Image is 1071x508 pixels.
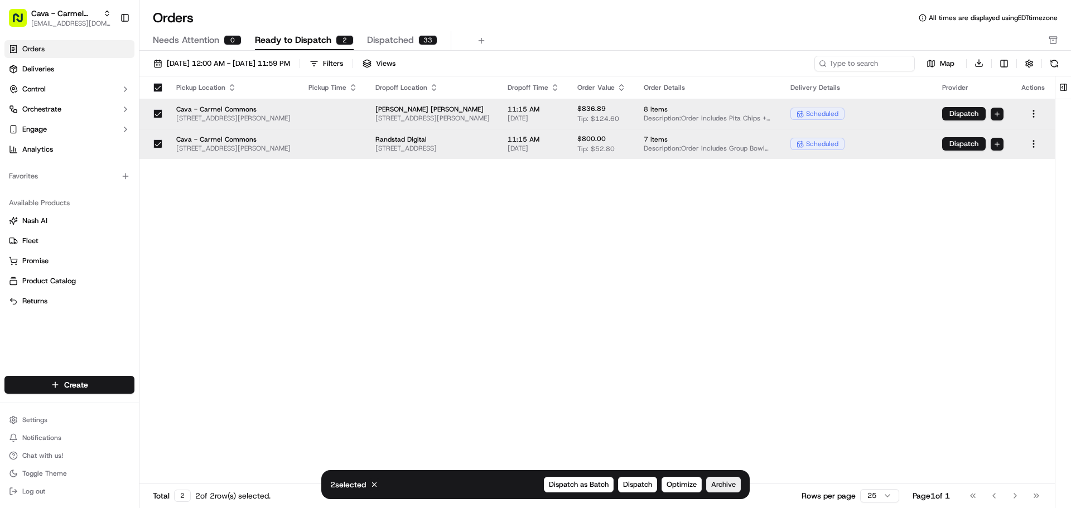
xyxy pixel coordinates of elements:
[11,45,203,62] p: Welcome 👋
[35,203,90,212] span: [PERSON_NAME]
[706,477,741,492] button: Archive
[305,56,348,71] button: Filters
[544,477,614,492] button: Dispatch as Batch
[942,83,1004,92] div: Provider
[4,252,134,270] button: Promise
[508,105,559,114] span: 11:15 AM
[190,110,203,123] button: Start new chat
[97,173,100,182] span: •
[375,83,490,92] div: Dropoff Location
[4,376,134,394] button: Create
[31,8,99,19] button: Cava - Carmel Commons
[22,236,38,246] span: Fleet
[22,296,47,306] span: Returns
[22,64,54,74] span: Deliveries
[22,433,61,442] span: Notifications
[224,35,242,45] div: 0
[11,250,20,259] div: 📗
[105,249,179,260] span: API Documentation
[22,249,85,260] span: Knowledge Base
[4,120,134,138] button: Engage
[913,490,950,501] div: Page 1 of 1
[9,256,130,266] a: Promise
[644,105,773,114] span: 8 items
[549,480,609,490] span: Dispatch as Batch
[577,104,606,113] span: $836.89
[35,173,94,182] span: Carmel Commons
[29,72,201,84] input: Got a question? Start typing here...
[22,469,67,478] span: Toggle Theme
[508,83,559,92] div: Dropoff Time
[9,296,130,306] a: Returns
[22,276,76,286] span: Product Catalog
[790,83,924,92] div: Delivery Details
[662,477,702,492] button: Optimize
[50,107,183,118] div: Start new chat
[577,134,606,143] span: $800.00
[508,114,559,123] span: [DATE]
[4,4,115,31] button: Cava - Carmel Commons[EMAIL_ADDRESS][DOMAIN_NAME]
[176,135,291,144] span: Cava - Carmel Commons
[79,276,135,285] a: Powered byPylon
[323,59,343,69] div: Filters
[4,194,134,212] div: Available Products
[7,245,90,265] a: 📗Knowledge Base
[9,236,130,246] a: Fleet
[919,57,962,70] button: Map
[176,83,291,92] div: Pickup Location
[644,144,773,153] span: Description: Order includes Group Bowl Bars with Grilled Steak, Grilled Chicken, and Falafel, alo...
[22,124,47,134] span: Engage
[176,105,291,114] span: Cava - Carmel Commons
[153,490,191,502] div: Total
[4,430,134,446] button: Notifications
[195,490,271,501] div: 2 of 2 row(s) selected.
[1046,56,1062,71] button: Refresh
[22,216,47,226] span: Nash AI
[22,487,45,496] span: Log out
[4,167,134,185] div: Favorites
[577,114,619,123] span: Tip: $124.60
[806,109,838,118] span: scheduled
[336,35,354,45] div: 2
[940,59,954,69] span: Map
[4,80,134,98] button: Control
[942,107,986,120] button: Dispatch
[64,379,88,390] span: Create
[50,118,153,127] div: We're available if you need us!
[11,162,29,180] img: Carmel Commons
[23,107,44,127] img: 1727276513143-84d647e1-66c0-4f92-a045-3c9f9f5dfd92
[99,203,122,212] span: [DATE]
[31,19,111,28] button: [EMAIL_ADDRESS][DOMAIN_NAME]
[9,276,130,286] a: Product Catalog
[375,114,490,123] span: [STREET_ADDRESS][PERSON_NAME]
[153,33,219,47] span: Needs Attention
[4,412,134,428] button: Settings
[644,135,773,144] span: 7 items
[711,480,736,490] span: Archive
[11,11,33,33] img: Nash
[111,277,135,285] span: Pylon
[22,204,31,212] img: 1736555255976-a54dd68f-1ca7-489b-9aae-adbdc363a1c4
[4,40,134,58] a: Orders
[802,490,856,501] p: Rows per page
[4,141,134,158] a: Analytics
[330,479,366,490] p: 2 selected
[11,107,31,127] img: 1736555255976-a54dd68f-1ca7-489b-9aae-adbdc363a1c4
[418,35,437,45] div: 33
[375,144,490,153] span: [STREET_ADDRESS]
[22,144,53,154] span: Analytics
[577,144,615,153] span: Tip: $52.80
[806,139,838,148] span: scheduled
[4,483,134,499] button: Log out
[153,9,194,27] h1: Orders
[22,451,63,460] span: Chat with us!
[148,56,295,71] button: [DATE] 12:00 AM - [DATE] 11:59 PM
[308,83,358,92] div: Pickup Time
[22,44,45,54] span: Orders
[1021,83,1046,92] div: Actions
[22,104,61,114] span: Orchestrate
[255,33,331,47] span: Ready to Dispatch
[667,480,697,490] span: Optimize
